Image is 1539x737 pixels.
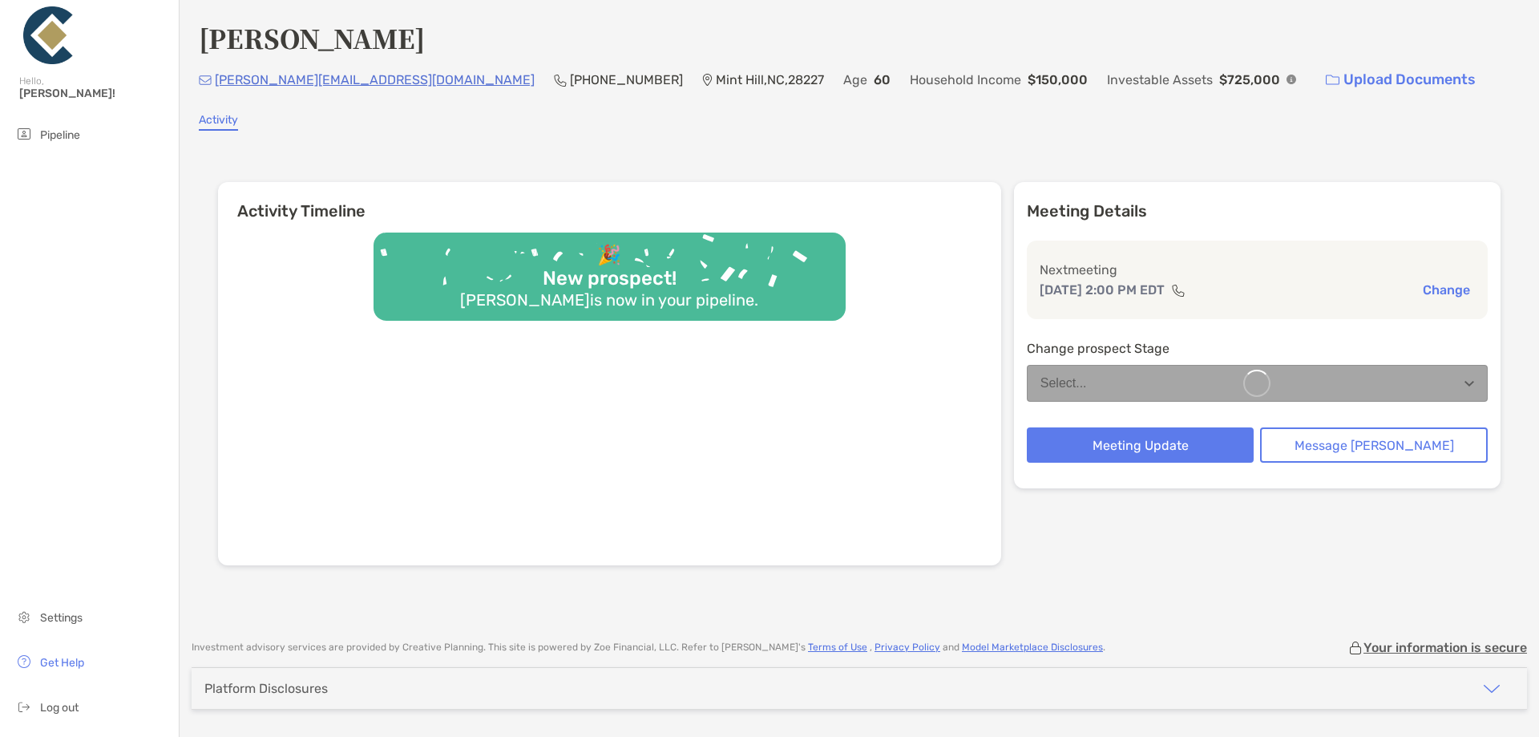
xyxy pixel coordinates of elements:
[1326,75,1339,86] img: button icon
[1171,284,1186,297] img: communication type
[199,19,425,56] h4: [PERSON_NAME]
[192,642,1105,654] p: Investment advisory services are provided by Creative Planning . This site is powered by Zoe Fina...
[218,182,1001,221] h6: Activity Timeline
[14,652,34,671] img: get-help icon
[19,6,77,64] img: Zoe Logo
[374,233,846,307] img: Confetti
[1027,338,1488,358] p: Change prospect Stage
[40,128,80,142] span: Pipeline
[215,70,535,90] p: [PERSON_NAME][EMAIL_ADDRESS][DOMAIN_NAME]
[843,70,867,90] p: Age
[40,611,83,625] span: Settings
[40,701,79,715] span: Log out
[199,113,238,131] a: Activity
[199,75,212,85] img: Email Icon
[570,70,683,90] p: [PHONE_NUMBER]
[875,642,940,653] a: Privacy Policy
[554,74,567,87] img: Phone Icon
[702,74,713,87] img: Location Icon
[14,697,34,716] img: logout icon
[19,87,169,100] span: [PERSON_NAME]!
[962,642,1103,653] a: Model Marketplace Disclosures
[1260,427,1488,463] button: Message [PERSON_NAME]
[1315,63,1486,97] a: Upload Documents
[14,124,34,144] img: pipeline icon
[1287,75,1296,84] img: Info Icon
[536,267,683,290] div: New prospect!
[14,607,34,626] img: settings icon
[1040,260,1475,280] p: Next meeting
[1027,427,1254,463] button: Meeting Update
[1363,640,1527,655] p: Your information is secure
[40,656,84,670] span: Get Help
[591,244,628,267] div: 🎉
[1028,70,1088,90] p: $150,000
[1040,280,1165,300] p: [DATE] 2:00 PM EDT
[1027,201,1488,221] p: Meeting Details
[808,642,867,653] a: Terms of Use
[204,681,328,696] div: Platform Disclosures
[1107,70,1213,90] p: Investable Assets
[454,290,765,310] div: [PERSON_NAME] is now in your pipeline.
[1482,679,1501,699] img: icon arrow
[1219,70,1280,90] p: $725,000
[1418,281,1475,298] button: Change
[874,70,891,90] p: 60
[716,70,824,90] p: Mint Hill , NC , 28227
[910,70,1021,90] p: Household Income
